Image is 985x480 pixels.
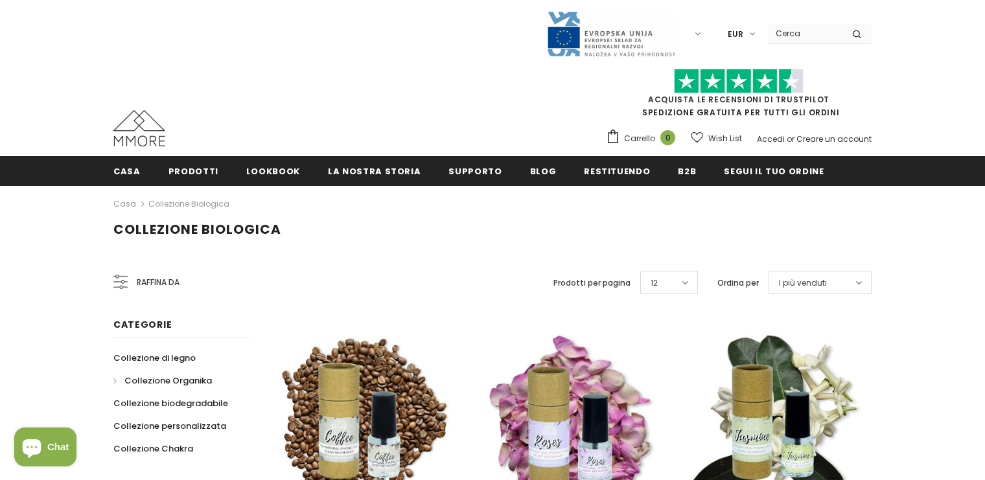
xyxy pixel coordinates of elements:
a: Lookbook [246,156,300,185]
a: Segui il tuo ordine [724,156,824,185]
a: Wish List [691,127,742,150]
a: La nostra storia [328,156,421,185]
span: I più venduti [779,277,827,290]
img: Fidati di Pilot Stars [674,69,804,94]
a: Prodotti [168,156,218,185]
a: supporto [448,156,502,185]
span: Segui il tuo ordine [724,165,824,177]
span: Categorie [113,318,172,331]
a: Collezione Chakra [113,437,193,460]
img: Casi MMORE [113,110,165,146]
span: Collezione biodegradabile [113,397,228,409]
span: Collezione Chakra [113,442,193,455]
a: Collezione Organika [113,369,212,392]
span: La nostra storia [328,165,421,177]
a: Collezione biologica [148,198,229,209]
span: Raffina da [137,275,180,290]
a: Acquista le recensioni di TrustPilot [648,94,829,105]
span: Collezione Organika [124,374,212,387]
span: Carrello [624,132,655,145]
span: 0 [660,130,675,145]
a: Carrello 0 [606,129,682,148]
span: SPEDIZIONE GRATUITA PER TUTTI GLI ORDINI [606,74,872,118]
span: Collezione di legno [113,352,196,364]
span: EUR [728,28,743,41]
a: B2B [678,156,696,185]
span: Casa [113,165,141,177]
inbox-online-store-chat: Shopify online store chat [10,428,80,470]
a: Restituendo [584,156,650,185]
a: Javni Razpis [546,28,676,39]
span: Collezione personalizzata [113,420,226,432]
span: B2B [678,165,696,177]
span: Blog [530,165,557,177]
a: Collezione di legno [113,347,196,369]
input: Search Site [768,24,842,43]
a: Casa [113,156,141,185]
label: Ordina per [717,277,759,290]
span: Restituendo [584,165,650,177]
label: Prodotti per pagina [553,277,631,290]
span: Lookbook [246,165,300,177]
img: Javni Razpis [546,10,676,58]
span: 12 [651,277,658,290]
span: Prodotti [168,165,218,177]
span: supporto [448,165,502,177]
a: Casa [113,196,136,212]
a: Accedi [757,133,785,144]
a: Creare un account [796,133,872,144]
a: Collezione biodegradabile [113,392,228,415]
a: Collezione personalizzata [113,415,226,437]
a: Blog [530,156,557,185]
span: Wish List [708,132,742,145]
span: or [787,133,794,144]
span: Collezione biologica [113,220,281,238]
